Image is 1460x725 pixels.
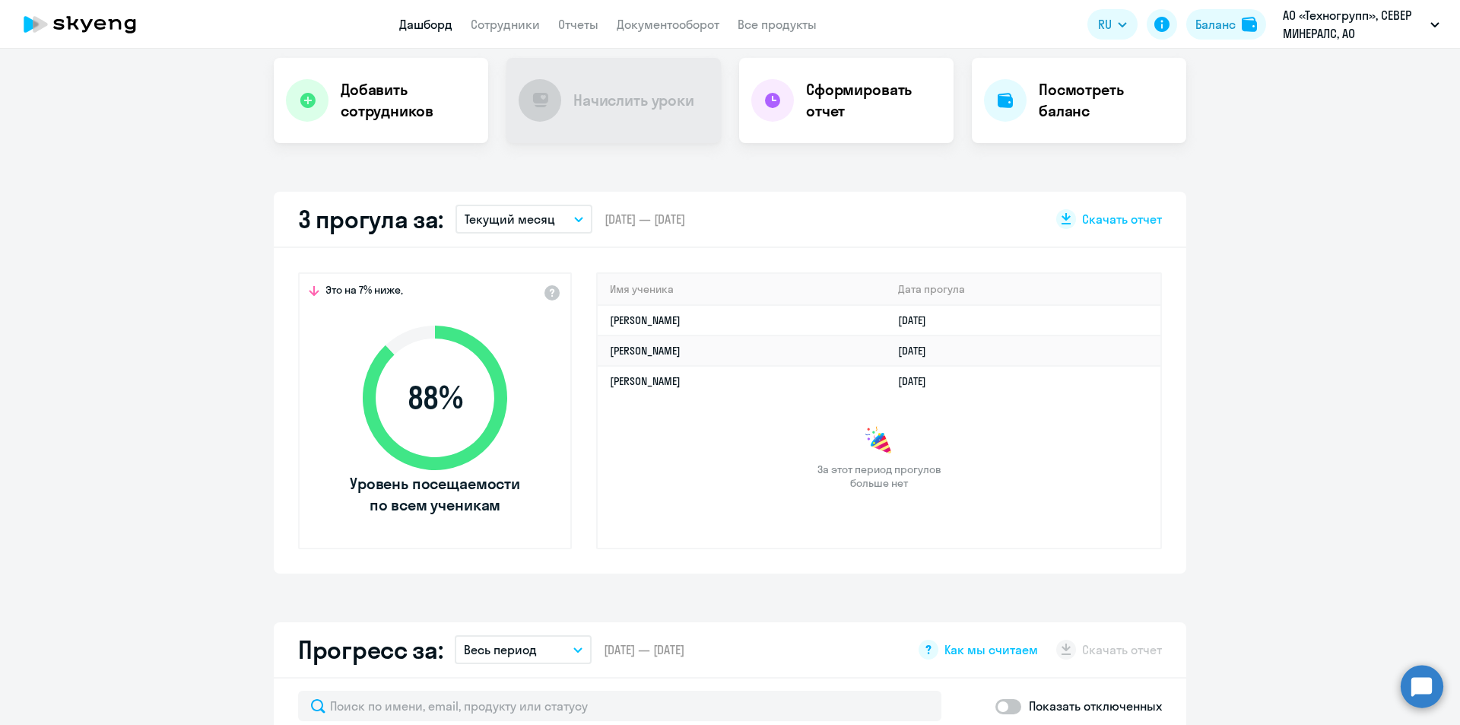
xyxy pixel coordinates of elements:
[806,79,941,122] h4: Сформировать отчет
[604,641,684,658] span: [DATE] — [DATE]
[610,313,681,327] a: [PERSON_NAME]
[1186,9,1266,40] button: Балансbalance
[1098,15,1112,33] span: RU
[573,90,694,111] h4: Начислить уроки
[605,211,685,227] span: [DATE] — [DATE]
[1087,9,1138,40] button: RU
[464,641,537,659] p: Весь период
[617,17,719,32] a: Документооборот
[610,374,681,388] a: [PERSON_NAME]
[886,274,1160,305] th: Дата прогула
[455,635,592,664] button: Весь период
[1242,17,1257,32] img: balance
[898,313,938,327] a: [DATE]
[1082,211,1162,227] span: Скачать отчет
[944,641,1038,658] span: Как мы считаем
[898,344,938,358] a: [DATE]
[399,17,452,32] a: Дашборд
[348,380,522,416] span: 88 %
[298,634,443,665] h2: Прогресс за:
[1039,79,1174,122] h4: Посмотреть баланс
[815,463,943,490] span: За этот период прогулов больше нет
[864,426,894,456] img: congrats
[298,691,941,721] input: Поиск по имени, email, продукту или статусу
[598,274,886,305] th: Имя ученика
[348,473,522,516] span: Уровень посещаемости по всем ученикам
[341,79,476,122] h4: Добавить сотрудников
[1283,6,1424,43] p: АО «Техногрупп», СЕВЕР МИНЕРАЛС, АО
[1195,15,1236,33] div: Баланс
[325,283,403,301] span: Это на 7% ниже,
[558,17,598,32] a: Отчеты
[465,210,555,228] p: Текущий месяц
[471,17,540,32] a: Сотрудники
[898,374,938,388] a: [DATE]
[455,205,592,234] button: Текущий месяц
[610,344,681,358] a: [PERSON_NAME]
[298,204,443,234] h2: 3 прогула за:
[738,17,817,32] a: Все продукты
[1275,6,1447,43] button: АО «Техногрупп», СЕВЕР МИНЕРАЛС, АО
[1029,697,1162,715] p: Показать отключенных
